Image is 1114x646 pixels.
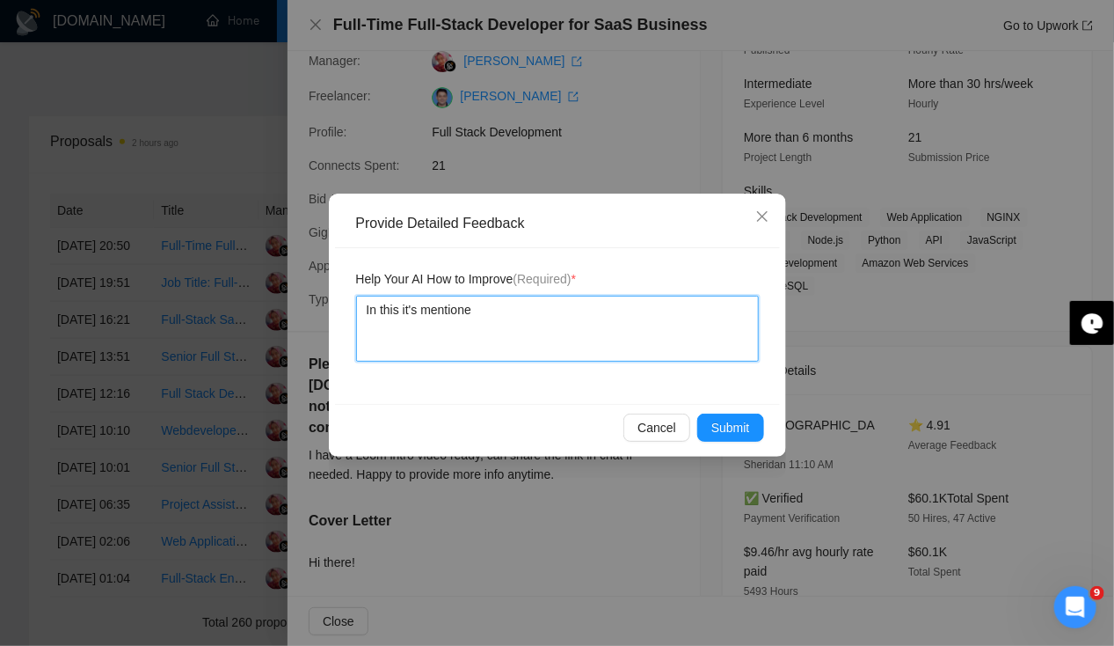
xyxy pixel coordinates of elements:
span: close [755,209,769,224]
div: Provide Detailed Feedback [356,214,771,233]
span: Help Your AI How to Improve [356,269,577,289]
span: (Required) [513,272,572,286]
iframe: Intercom live chat [1054,586,1096,628]
button: Submit [697,414,764,442]
textarea: In this it's mentione [356,296,759,362]
span: Submit [711,418,750,437]
span: Cancel [637,418,676,437]
button: Cancel [623,414,690,442]
button: Close [739,194,786,241]
span: 9 [1090,586,1104,600]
